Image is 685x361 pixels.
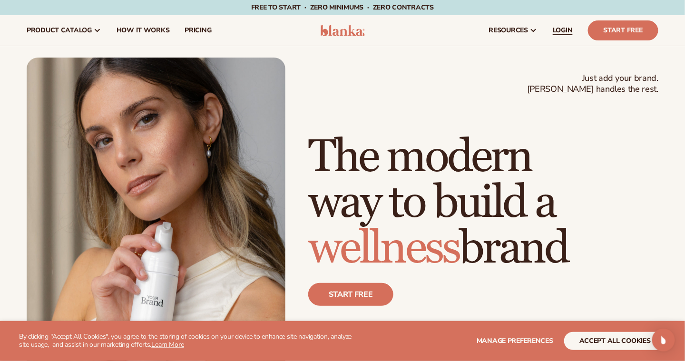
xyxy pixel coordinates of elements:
[151,340,184,349] a: Learn More
[477,332,553,350] button: Manage preferences
[553,27,573,34] span: LOGIN
[19,333,358,349] p: By clicking "Accept All Cookies", you agree to the storing of cookies on your device to enhance s...
[477,336,553,345] span: Manage preferences
[308,283,393,306] a: Start free
[308,135,658,272] h1: The modern way to build a brand
[109,15,177,46] a: How It Works
[545,15,580,46] a: LOGIN
[27,27,92,34] span: product catalog
[308,221,460,276] span: wellness
[19,15,109,46] a: product catalog
[117,27,170,34] span: How It Works
[564,332,666,350] button: accept all cookies
[185,27,211,34] span: pricing
[527,73,658,95] span: Just add your brand. [PERSON_NAME] handles the rest.
[177,15,219,46] a: pricing
[588,20,658,40] a: Start Free
[489,27,528,34] span: resources
[320,25,365,36] img: logo
[652,329,675,351] div: Open Intercom Messenger
[481,15,545,46] a: resources
[251,3,434,12] span: Free to start · ZERO minimums · ZERO contracts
